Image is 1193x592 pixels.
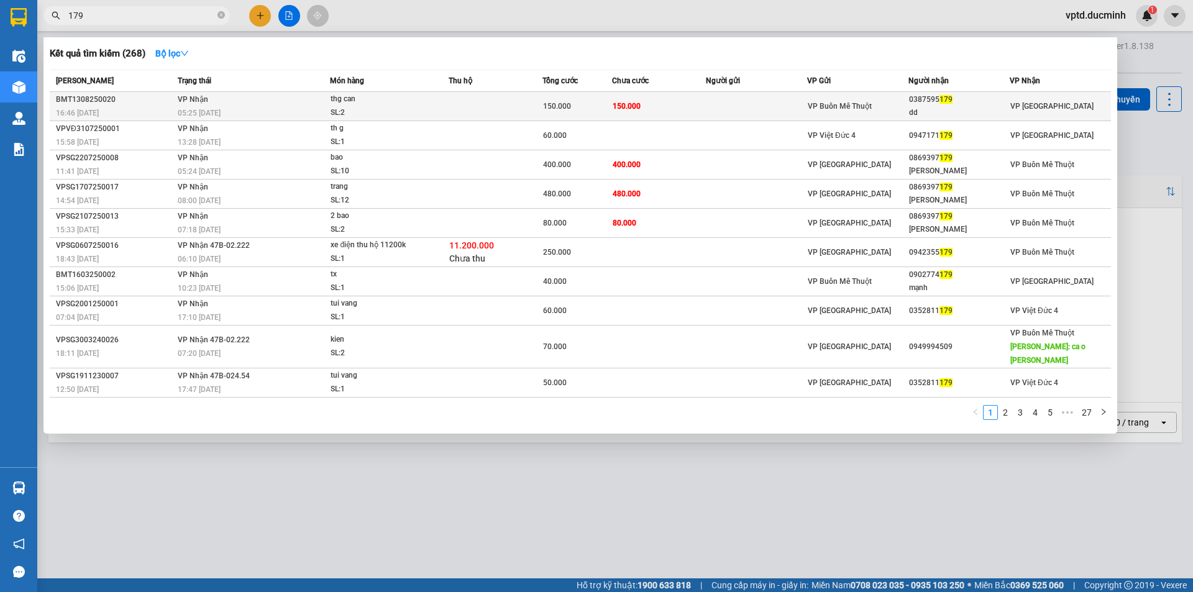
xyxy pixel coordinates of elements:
[909,281,1009,294] div: mạnh
[998,405,1013,420] li: 2
[939,131,953,140] span: 179
[939,378,953,387] span: 179
[56,255,99,263] span: 18:43 [DATE]
[999,406,1012,419] a: 2
[1043,405,1058,420] li: 5
[808,248,891,257] span: VP [GEOGRAPHIC_DATA]
[56,210,174,223] div: VPSG2107250013
[1010,378,1058,387] span: VP Việt Đức 4
[939,212,953,221] span: 179
[12,112,25,125] img: warehouse-icon
[972,408,979,416] span: left
[543,342,567,351] span: 70.000
[50,47,145,60] h3: Kết quả tìm kiếm ( 268 )
[1010,248,1074,257] span: VP Buôn Mê Thuột
[330,76,364,85] span: Món hàng
[808,342,891,351] span: VP [GEOGRAPHIC_DATA]
[56,268,174,281] div: BMT1603250002
[543,277,567,286] span: 40.000
[542,76,578,85] span: Tổng cước
[12,143,25,156] img: solution-icon
[331,151,424,165] div: bao
[178,385,221,394] span: 17:47 [DATE]
[939,270,953,279] span: 179
[543,219,567,227] span: 80.000
[56,196,99,205] span: 14:54 [DATE]
[613,189,641,198] span: 480.000
[217,10,225,22] span: close-circle
[178,313,221,322] span: 17:10 [DATE]
[178,183,208,191] span: VP Nhận
[909,376,1009,389] div: 0352811
[1096,405,1111,420] li: Next Page
[178,299,208,308] span: VP Nhận
[939,95,953,104] span: 179
[331,165,424,178] div: SL: 10
[909,165,1009,178] div: [PERSON_NAME]
[968,405,983,420] button: left
[909,181,1009,194] div: 0869397
[178,225,221,234] span: 07:18 [DATE]
[808,189,891,198] span: VP [GEOGRAPHIC_DATA]
[56,152,174,165] div: VPSG2207250008
[178,95,208,104] span: VP Nhận
[1010,102,1094,111] span: VP [GEOGRAPHIC_DATA]
[56,181,174,194] div: VPSG1707250017
[178,138,221,147] span: 13:28 [DATE]
[56,385,99,394] span: 12:50 [DATE]
[68,9,215,22] input: Tìm tên, số ĐT hoặc mã đơn
[808,306,891,315] span: VP [GEOGRAPHIC_DATA]
[613,219,636,227] span: 80.000
[331,347,424,360] div: SL: 2
[1096,405,1111,420] button: right
[909,340,1009,353] div: 0949994509
[808,160,891,169] span: VP [GEOGRAPHIC_DATA]
[1010,306,1058,315] span: VP Việt Đức 4
[543,189,571,198] span: 480.000
[56,370,174,383] div: VPSG1911230007
[56,239,174,252] div: VPSG0607250016
[909,93,1009,106] div: 0387595
[808,131,856,140] span: VP Việt Đức 4
[56,298,174,311] div: VPSG2001250001
[807,76,831,85] span: VP Gửi
[56,225,99,234] span: 15:33 [DATE]
[331,281,424,295] div: SL: 1
[331,333,424,347] div: kien
[56,284,99,293] span: 15:06 [DATE]
[984,406,997,419] a: 1
[612,76,649,85] span: Chưa cước
[178,109,221,117] span: 05:25 [DATE]
[56,122,174,135] div: VPVĐ3107250001
[331,268,424,281] div: tx
[909,129,1009,142] div: 0947171
[178,284,221,293] span: 10:23 [DATE]
[331,194,424,207] div: SL: 12
[331,297,424,311] div: tui vang
[56,167,99,176] span: 11:41 [DATE]
[543,378,567,387] span: 50.000
[909,268,1009,281] div: 0902774
[331,252,424,266] div: SL: 1
[909,223,1009,236] div: [PERSON_NAME]
[939,248,953,257] span: 179
[706,76,740,85] span: Người gửi
[178,76,211,85] span: Trạng thái
[1010,160,1074,169] span: VP Buôn Mê Thuột
[808,219,891,227] span: VP [GEOGRAPHIC_DATA]
[11,8,27,27] img: logo-vxr
[331,239,424,252] div: xe điện thu hộ 11200k
[449,240,494,250] span: 11.200.000
[543,248,571,257] span: 250.000
[1010,219,1074,227] span: VP Buôn Mê Thuột
[613,160,641,169] span: 400.000
[178,241,250,250] span: VP Nhận 47B-02.222
[1028,406,1042,419] a: 4
[909,194,1009,207] div: [PERSON_NAME]
[331,209,424,223] div: 2 bao
[808,102,872,111] span: VP Buôn Mê Thuột
[1010,277,1094,286] span: VP [GEOGRAPHIC_DATA]
[543,131,567,140] span: 60.000
[217,11,225,19] span: close-circle
[331,383,424,396] div: SL: 1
